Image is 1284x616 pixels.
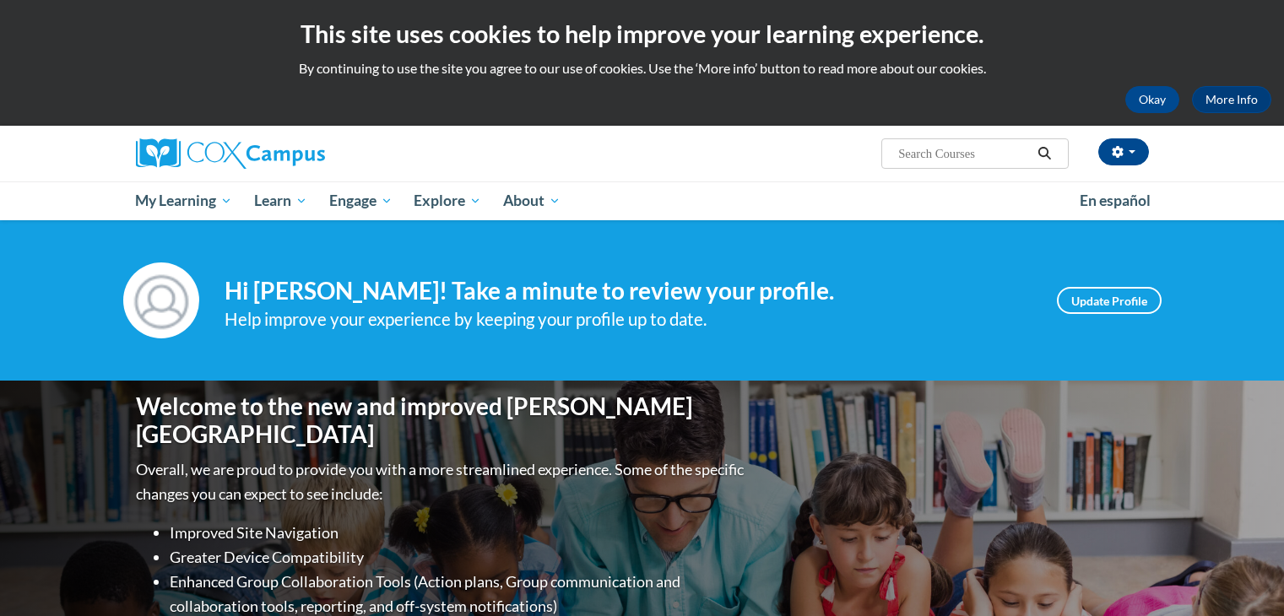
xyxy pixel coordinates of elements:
[243,181,318,220] a: Learn
[136,138,457,169] a: Cox Campus
[170,521,748,545] li: Improved Site Navigation
[1080,192,1151,209] span: En español
[170,545,748,570] li: Greater Device Compatibility
[1057,287,1162,314] a: Update Profile
[1125,86,1179,113] button: Okay
[1069,183,1162,219] a: En español
[1192,86,1271,113] a: More Info
[225,277,1032,305] h4: Hi [PERSON_NAME]! Take a minute to review your profile.
[125,181,244,220] a: My Learning
[123,262,199,338] img: Profile Image
[136,457,748,506] p: Overall, we are proud to provide you with a more streamlined experience. Some of the specific cha...
[329,191,393,211] span: Engage
[897,143,1032,164] input: Search Courses
[1032,143,1057,164] button: Search
[403,181,492,220] a: Explore
[13,59,1271,78] p: By continuing to use the site you agree to our use of cookies. Use the ‘More info’ button to read...
[503,191,561,211] span: About
[225,305,1032,333] div: Help improve your experience by keeping your profile up to date.
[414,191,481,211] span: Explore
[254,191,307,211] span: Learn
[136,138,325,169] img: Cox Campus
[135,191,232,211] span: My Learning
[136,392,748,449] h1: Welcome to the new and improved [PERSON_NAME][GEOGRAPHIC_DATA]
[492,181,572,220] a: About
[111,181,1174,220] div: Main menu
[318,181,404,220] a: Engage
[13,17,1271,51] h2: This site uses cookies to help improve your learning experience.
[1216,548,1270,602] iframe: Button to launch messaging window
[1098,138,1149,165] button: Account Settings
